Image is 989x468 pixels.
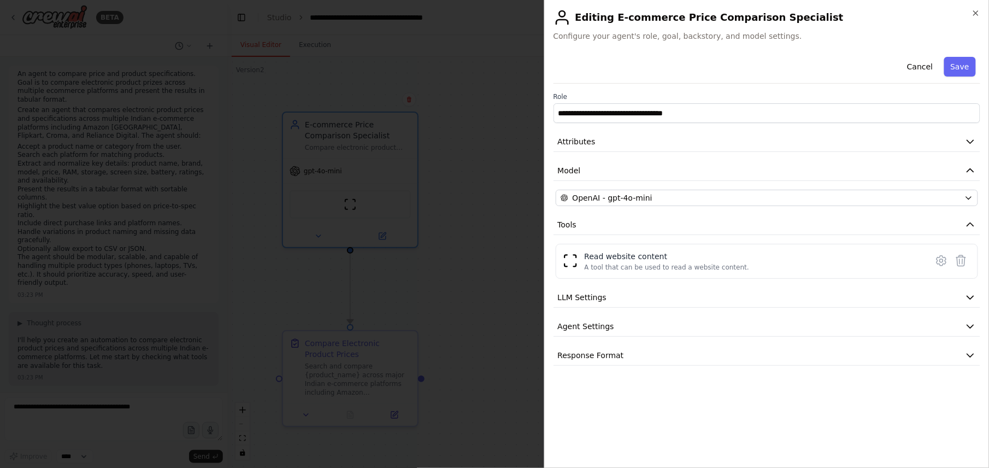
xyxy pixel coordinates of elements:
[558,136,596,147] span: Attributes
[558,219,577,230] span: Tools
[944,57,976,77] button: Save
[585,251,750,262] div: Read website content
[558,165,581,176] span: Model
[554,92,981,101] label: Role
[554,161,981,181] button: Model
[558,321,614,332] span: Agent Settings
[554,288,981,308] button: LLM Settings
[573,192,652,203] span: OpenAI - gpt-4o-mini
[554,132,981,152] button: Attributes
[558,292,607,303] span: LLM Settings
[563,253,578,268] img: ScrapeWebsiteTool
[932,251,951,271] button: Configure tool
[558,350,624,361] span: Response Format
[554,346,981,366] button: Response Format
[900,57,939,77] button: Cancel
[554,31,981,42] span: Configure your agent's role, goal, backstory, and model settings.
[554,317,981,337] button: Agent Settings
[585,263,750,272] div: A tool that can be used to read a website content.
[556,190,979,206] button: OpenAI - gpt-4o-mini
[951,251,971,271] button: Delete tool
[554,9,981,26] h2: Editing E-commerce Price Comparison Specialist
[554,215,981,235] button: Tools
